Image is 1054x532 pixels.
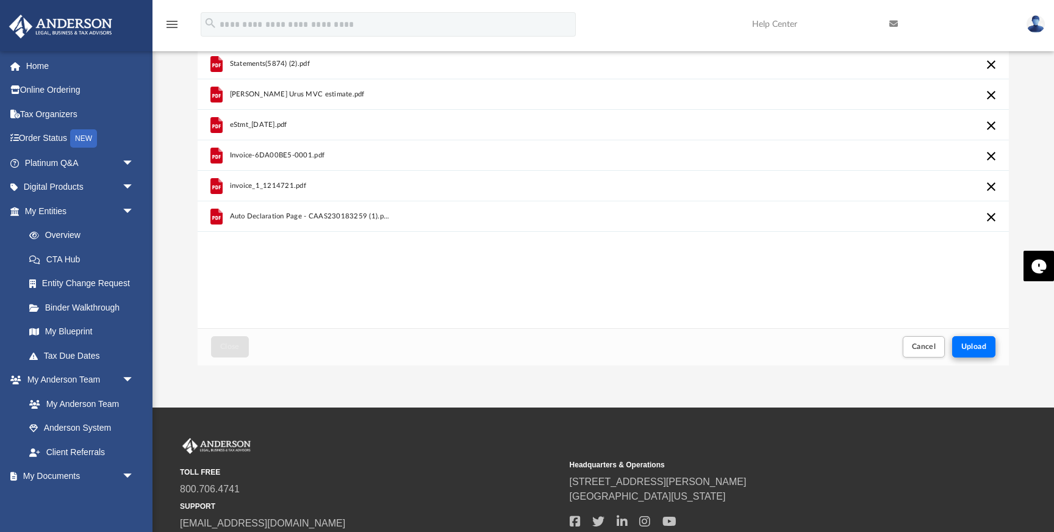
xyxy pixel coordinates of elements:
a: CTA Hub [17,247,152,271]
a: 800.706.4741 [180,484,240,494]
a: Box [17,488,140,512]
span: arrow_drop_down [122,464,146,489]
a: Order StatusNEW [9,126,152,151]
a: Online Ordering [9,78,152,102]
i: menu [165,17,179,32]
a: My Documentsarrow_drop_down [9,464,146,489]
a: Digital Productsarrow_drop_down [9,175,152,199]
a: My Anderson Teamarrow_drop_down [9,368,146,392]
a: [EMAIL_ADDRESS][DOMAIN_NAME] [180,518,345,528]
span: Upload [961,343,987,350]
a: My Anderson Team [17,392,140,416]
span: arrow_drop_down [122,151,146,176]
small: SUPPORT [180,501,561,512]
small: Headquarters & Operations [570,459,951,470]
button: Cancel this upload [984,118,998,133]
span: Cancel [912,343,936,350]
img: User Pic [1027,15,1045,33]
a: My Blueprint [17,320,146,344]
span: invoice_1_1214721.pdf [229,182,306,190]
a: [STREET_ADDRESS][PERSON_NAME] [570,476,747,487]
button: Upload [952,336,996,358]
a: Tax Due Dates [17,343,152,368]
span: Invoice-6DA00BE5-0001.pdf [229,151,324,159]
a: Platinum Q&Aarrow_drop_down [9,151,152,175]
button: Cancel this upload [984,57,998,72]
span: [PERSON_NAME] Urus MVC estimate.pdf [229,90,364,98]
i: search [204,16,217,30]
span: arrow_drop_down [122,175,146,200]
span: Auto Declaration Page - CAAS230183259 (1).pdf [229,212,390,220]
a: [GEOGRAPHIC_DATA][US_STATE] [570,491,726,501]
small: TOLL FREE [180,467,561,478]
button: Close [211,336,249,358]
a: Entity Change Request [17,271,152,296]
button: Cancel [903,336,945,358]
button: Cancel this upload [984,149,998,164]
a: Anderson System [17,416,146,440]
a: My Entitiesarrow_drop_down [9,199,152,223]
a: Overview [17,223,152,248]
span: Statements(5874) (2).pdf [229,60,309,68]
button: Cancel this upload [984,179,998,194]
div: NEW [70,129,97,148]
div: grid [198,18,1009,328]
img: Anderson Advisors Platinum Portal [5,15,116,38]
a: menu [165,23,179,32]
button: Cancel this upload [984,88,998,102]
span: Close [220,343,240,350]
img: Anderson Advisors Platinum Portal [180,438,253,454]
div: Upload [198,18,1009,365]
span: eStmt_[DATE].pdf [229,121,287,129]
a: Home [9,54,152,78]
span: arrow_drop_down [122,368,146,393]
button: Cancel this upload [984,210,998,225]
span: arrow_drop_down [122,199,146,224]
a: Binder Walkthrough [17,295,152,320]
a: Tax Organizers [9,102,152,126]
a: Client Referrals [17,440,146,464]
